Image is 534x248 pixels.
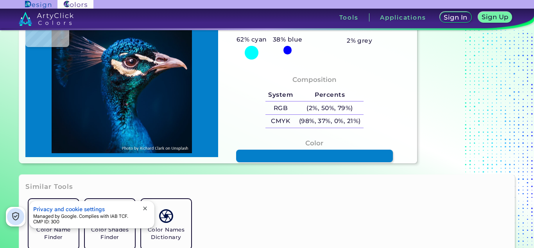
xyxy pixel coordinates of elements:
h5: RGB [265,101,296,114]
img: img_pavlin.jpg [29,7,214,153]
img: icon_color_names_dictionary.svg [159,209,173,223]
h5: Color Name Finder [32,226,75,241]
h4: Composition [292,74,337,85]
h5: 62% cyan [233,34,270,45]
h5: Color Shades Finder [88,226,132,241]
img: logo_artyclick_colors_white.svg [19,12,74,26]
a: Sign In [439,12,473,23]
h5: (98%, 37%, 0%, 21%) [296,115,364,128]
h3: Applications [380,14,426,20]
h5: Sign Up [481,14,509,20]
h5: CMYK [265,115,296,128]
h5: Percents [296,89,364,101]
h5: System [265,89,296,101]
h3: #047FCA [298,165,331,174]
h5: 2% grey [347,36,372,46]
a: Sign Up [477,12,513,23]
h4: Color [305,138,323,149]
h3: Tools [339,14,358,20]
h5: Sign In [443,14,468,21]
h5: 38% blue [270,34,305,45]
h5: (2%, 50%, 79%) [296,101,364,114]
h5: Color Names Dictionary [144,226,188,241]
img: ArtyClick Design logo [25,1,51,8]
